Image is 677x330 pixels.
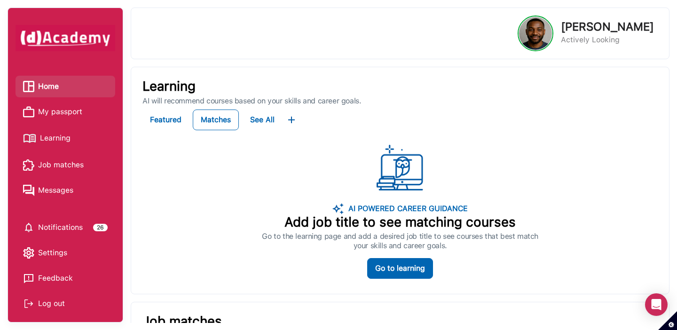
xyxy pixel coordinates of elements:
[23,81,34,92] img: Home icon
[23,247,34,259] img: setting
[375,262,425,275] div: Go to learning
[23,105,108,119] a: My passport iconMy passport
[286,114,297,126] img: ...
[23,159,34,171] img: Job matches icon
[23,130,36,147] img: Learning icon
[23,106,34,118] img: My passport icon
[23,297,108,311] div: Log out
[38,183,73,197] span: Messages
[658,311,677,330] button: Set cookie preferences
[243,110,282,130] button: See All
[142,96,658,106] p: AI will recommend courses based on your skills and career goals.
[23,298,34,309] img: Log out
[201,113,231,126] div: Matches
[38,220,83,235] span: Notifications
[561,34,654,46] p: Actively Looking
[38,79,59,94] span: Home
[284,214,516,230] p: Add job title to see matching courses
[344,203,468,214] p: AI POWERED CAREER GUIDANCE
[193,110,239,130] button: Matches
[645,293,668,316] div: Open Intercom Messenger
[377,145,424,192] img: logo
[332,203,344,214] img: ...
[250,113,275,126] div: See All
[519,17,552,50] img: Profile
[38,158,84,172] span: Job matches
[38,105,82,119] span: My passport
[23,271,108,285] a: Feedback
[367,258,433,279] button: Go to learning
[93,224,108,231] div: 26
[23,222,34,233] img: setting
[142,314,658,330] p: Job matches
[23,183,108,197] a: Messages iconMessages
[23,185,34,196] img: Messages icon
[142,79,658,94] p: Learning
[23,130,108,147] a: Learning iconLearning
[142,110,189,130] button: Featured
[262,232,538,251] p: Go to the learning page and add a desired job title to see courses that best match your skills an...
[40,131,71,145] span: Learning
[23,79,108,94] a: Home iconHome
[23,273,34,284] img: feedback
[150,113,181,126] div: Featured
[16,25,115,51] img: dAcademy
[561,21,654,32] p: [PERSON_NAME]
[38,246,67,260] span: Settings
[23,158,108,172] a: Job matches iconJob matches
